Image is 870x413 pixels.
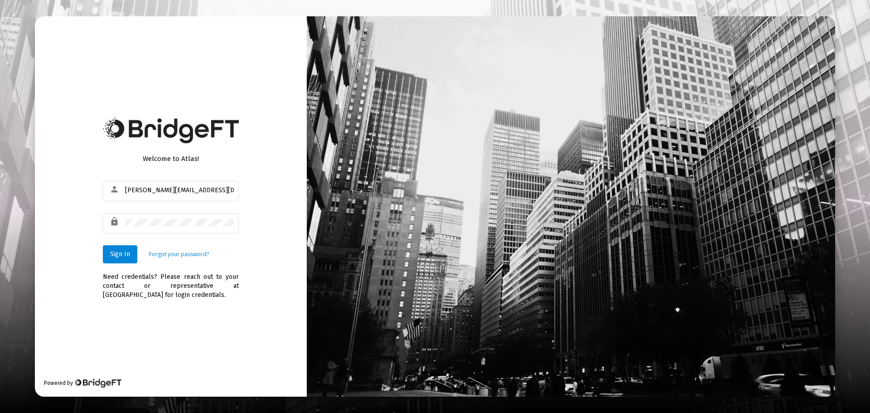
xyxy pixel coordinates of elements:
input: Email or Username [125,187,234,194]
div: Welcome to Atlas! [103,154,239,163]
button: Sign In [103,245,137,263]
img: Bridge Financial Technology Logo [103,117,239,143]
span: Sign In [110,250,130,258]
a: Forgot your password? [149,250,209,259]
mat-icon: person [110,184,121,195]
mat-icon: lock [110,216,121,227]
div: Powered by [44,379,121,388]
div: Need credentials? Please reach out to your contact or representative at [GEOGRAPHIC_DATA] for log... [103,263,239,300]
img: Bridge Financial Technology Logo [74,379,121,388]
